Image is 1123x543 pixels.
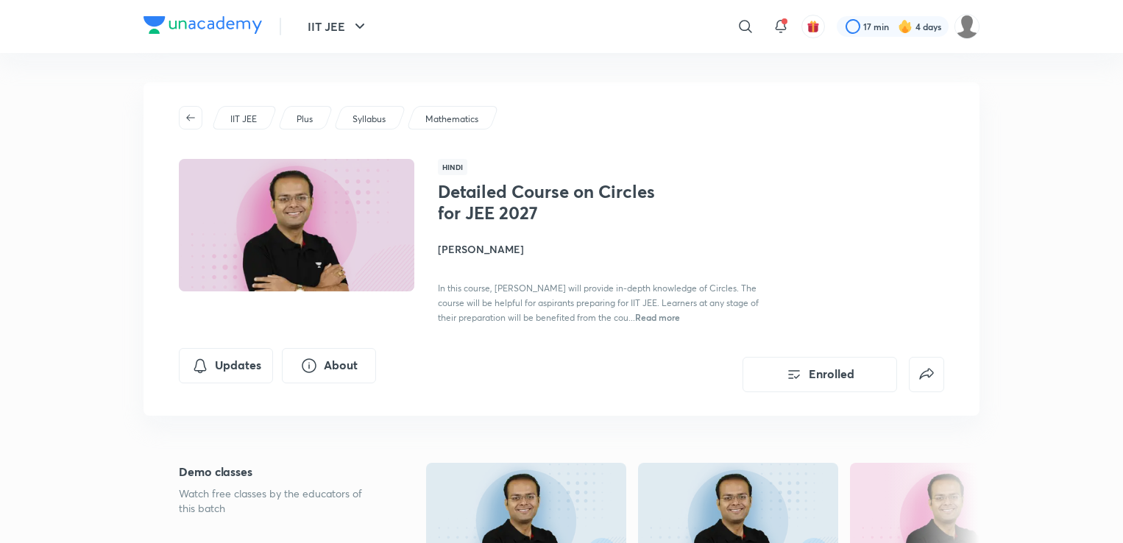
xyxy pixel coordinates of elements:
[438,159,467,175] span: Hindi
[801,15,825,38] button: avatar
[353,113,386,126] p: Syllabus
[425,113,478,126] p: Mathematics
[144,16,262,38] a: Company Logo
[807,20,820,33] img: avatar
[177,157,417,293] img: Thumbnail
[144,16,262,34] img: Company Logo
[438,241,768,257] h4: [PERSON_NAME]
[294,113,316,126] a: Plus
[438,181,679,224] h1: Detailed Course on Circles for JEE 2027
[438,283,759,323] span: In this course, [PERSON_NAME] will provide in-depth knowledge of Circles. The course will be help...
[179,463,379,480] h5: Demo classes
[282,348,376,383] button: About
[898,19,913,34] img: streak
[423,113,481,126] a: Mathematics
[228,113,260,126] a: IIT JEE
[179,486,379,516] p: Watch free classes by the educators of this batch
[743,357,897,392] button: Enrolled
[230,113,257,126] p: IIT JEE
[299,12,378,41] button: IIT JEE
[350,113,389,126] a: Syllabus
[297,113,313,126] p: Plus
[909,357,944,392] button: false
[635,311,680,323] span: Read more
[179,348,273,383] button: Updates
[954,14,979,39] img: Sai Rakshith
